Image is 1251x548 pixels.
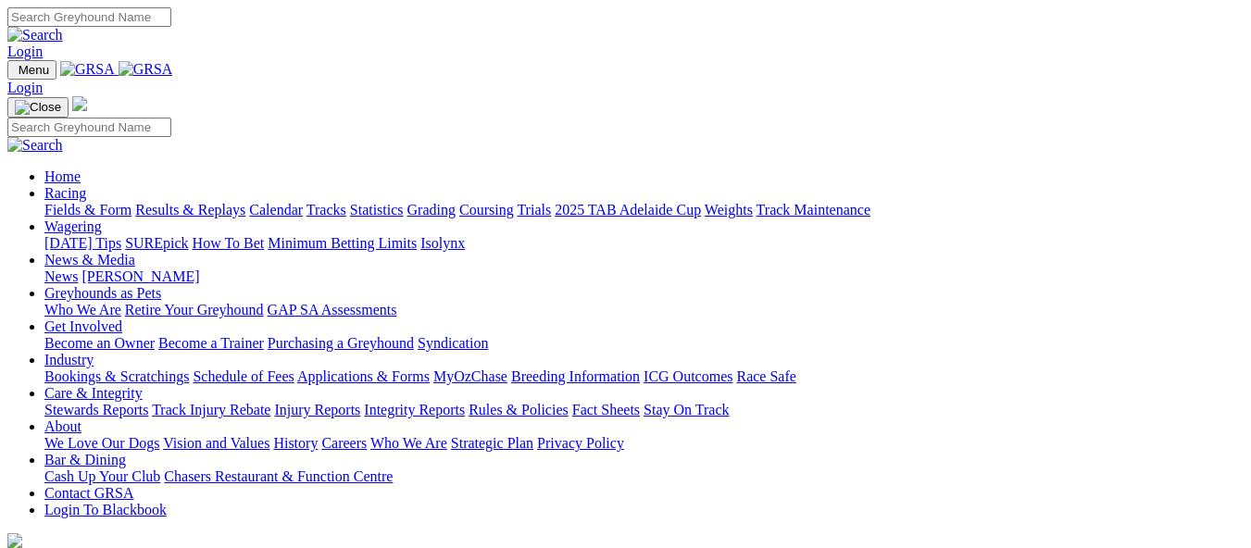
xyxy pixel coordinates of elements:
[7,60,56,80] button: Toggle navigation
[163,435,269,451] a: Vision and Values
[44,218,102,234] a: Wagering
[44,202,1244,218] div: Racing
[451,435,533,451] a: Strategic Plan
[321,435,367,451] a: Careers
[572,402,640,417] a: Fact Sheets
[644,402,729,417] a: Stay On Track
[433,368,507,384] a: MyOzChase
[7,97,69,118] button: Toggle navigation
[7,27,63,44] img: Search
[193,368,294,384] a: Schedule of Fees
[297,368,430,384] a: Applications & Forms
[44,402,1244,418] div: Care & Integrity
[125,302,264,318] a: Retire Your Greyhound
[44,468,160,484] a: Cash Up Your Club
[517,202,551,218] a: Trials
[757,202,870,218] a: Track Maintenance
[44,235,121,251] a: [DATE] Tips
[350,202,404,218] a: Statistics
[364,402,465,417] a: Integrity Reports
[44,385,143,401] a: Care & Integrity
[44,302,121,318] a: Who We Are
[418,335,488,351] a: Syndication
[19,63,49,77] span: Menu
[44,335,155,351] a: Become an Owner
[44,202,131,218] a: Fields & Form
[268,335,414,351] a: Purchasing a Greyhound
[7,533,22,548] img: logo-grsa-white.png
[249,202,303,218] a: Calendar
[44,418,81,434] a: About
[7,137,63,154] img: Search
[44,452,126,467] a: Bar & Dining
[459,202,514,218] a: Coursing
[555,202,701,218] a: 2025 TAB Adelaide Cup
[44,268,78,284] a: News
[44,352,94,367] a: Industry
[370,435,447,451] a: Who We Are
[273,435,318,451] a: History
[407,202,456,218] a: Grading
[44,468,1244,485] div: Bar & Dining
[44,368,1244,385] div: Industry
[44,185,86,201] a: Racing
[119,61,173,78] img: GRSA
[268,302,397,318] a: GAP SA Assessments
[44,285,161,301] a: Greyhounds as Pets
[44,435,1244,452] div: About
[274,402,360,417] a: Injury Reports
[7,118,171,137] input: Search
[7,80,43,95] a: Login
[44,252,135,268] a: News & Media
[72,96,87,111] img: logo-grsa-white.png
[7,7,171,27] input: Search
[420,235,465,251] a: Isolynx
[306,202,346,218] a: Tracks
[469,402,569,417] a: Rules & Policies
[705,202,753,218] a: Weights
[511,368,640,384] a: Breeding Information
[193,235,265,251] a: How To Bet
[7,44,43,59] a: Login
[44,402,148,417] a: Stewards Reports
[135,202,245,218] a: Results & Replays
[44,485,133,501] a: Contact GRSA
[644,368,732,384] a: ICG Outcomes
[44,368,189,384] a: Bookings & Scratchings
[44,302,1244,318] div: Greyhounds as Pets
[164,468,393,484] a: Chasers Restaurant & Function Centre
[44,168,81,184] a: Home
[158,335,264,351] a: Become a Trainer
[44,435,159,451] a: We Love Our Dogs
[44,502,167,517] a: Login To Blackbook
[268,235,417,251] a: Minimum Betting Limits
[537,435,624,451] a: Privacy Policy
[736,368,795,384] a: Race Safe
[60,61,115,78] img: GRSA
[81,268,199,284] a: [PERSON_NAME]
[44,335,1244,352] div: Get Involved
[44,235,1244,252] div: Wagering
[44,318,122,334] a: Get Involved
[15,100,61,115] img: Close
[125,235,188,251] a: SUREpick
[152,402,270,417] a: Track Injury Rebate
[44,268,1244,285] div: News & Media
